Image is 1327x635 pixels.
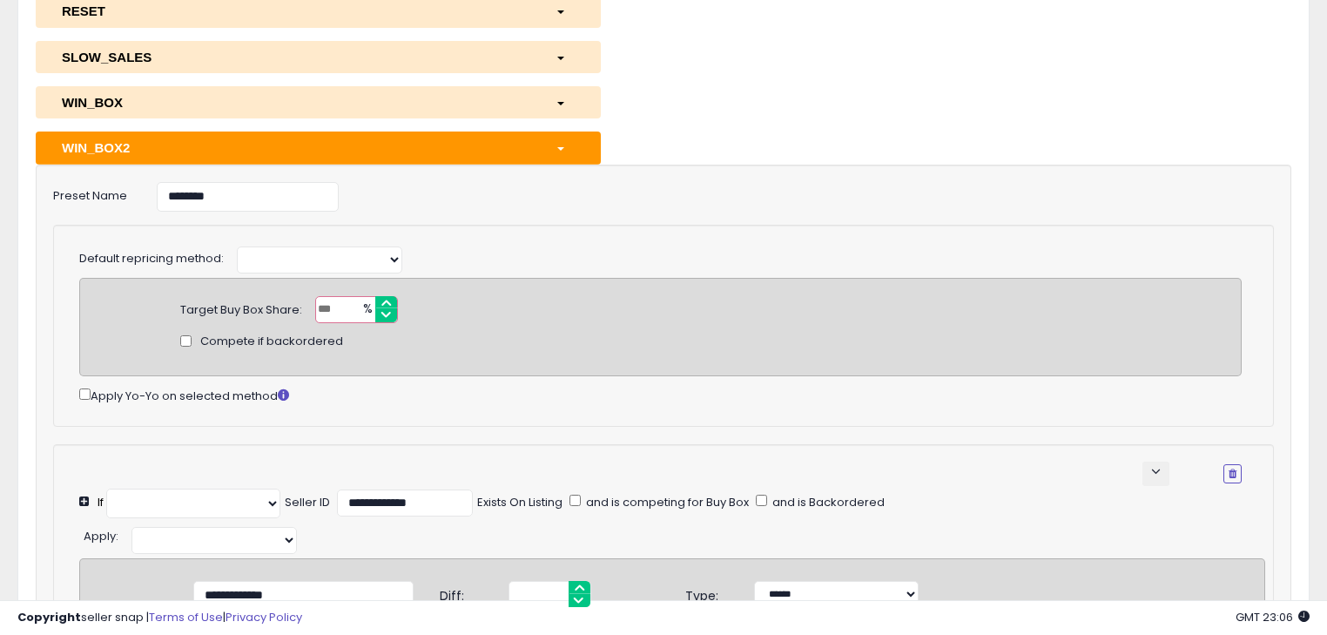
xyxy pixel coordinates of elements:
[17,610,302,626] div: seller snap | |
[79,251,224,267] label: Default repricing method:
[17,609,81,625] strong: Copyright
[353,297,381,323] span: %
[84,528,116,544] span: Apply
[149,609,223,625] a: Terms of Use
[1142,462,1169,486] button: keyboard_arrow_down
[770,494,885,510] span: and is Backordered
[79,385,1242,405] div: Apply Yo-Yo on selected method
[84,523,118,545] div: :
[36,132,601,164] button: WIN_BOX2
[427,581,509,605] span: Diff:
[40,182,144,205] label: Preset Name
[672,581,754,605] span: Type:
[49,138,542,157] div: WIN_BOX2
[285,495,330,511] div: Seller ID
[583,494,749,510] span: and is competing for Buy Box
[226,609,302,625] a: Privacy Policy
[36,86,601,118] button: WIN_BOX
[1236,609,1310,625] span: 2025-08-12 23:06 GMT
[49,48,542,66] div: SLOW_SALES
[1229,469,1236,479] i: Remove Condition
[180,296,302,319] div: Target Buy Box Share:
[200,334,343,350] span: Compete if backordered
[36,41,601,73] button: SLOW_SALES
[49,93,542,111] div: WIN_BOX
[1148,463,1164,480] span: keyboard_arrow_down
[49,2,542,20] div: RESET
[477,495,562,511] div: Exists On Listing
